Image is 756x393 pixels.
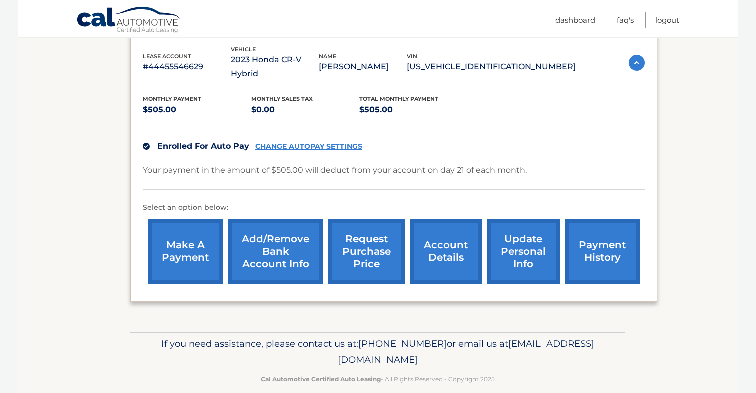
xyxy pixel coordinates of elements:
a: make a payment [148,219,223,284]
p: [PERSON_NAME] [319,60,407,74]
span: Monthly Payment [143,95,201,102]
a: Dashboard [555,12,595,28]
a: payment history [565,219,640,284]
p: - All Rights Reserved - Copyright 2025 [137,374,619,384]
span: lease account [143,53,191,60]
span: vehicle [231,46,256,53]
a: account details [410,219,482,284]
span: Monthly sales Tax [251,95,313,102]
span: [PHONE_NUMBER] [358,338,447,349]
p: 2023 Honda CR-V Hybrid [231,53,319,81]
p: Select an option below: [143,202,645,214]
a: Cal Automotive [76,6,181,35]
a: Logout [655,12,679,28]
p: If you need assistance, please contact us at: or email us at [137,336,619,368]
p: $505.00 [359,103,468,117]
p: [US_VEHICLE_IDENTIFICATION_NUMBER] [407,60,576,74]
img: accordion-active.svg [629,55,645,71]
a: CHANGE AUTOPAY SETTINGS [255,142,362,151]
a: Add/Remove bank account info [228,219,323,284]
span: name [319,53,336,60]
span: vin [407,53,417,60]
p: $0.00 [251,103,360,117]
img: check.svg [143,143,150,150]
span: Enrolled For Auto Pay [157,141,249,151]
p: $505.00 [143,103,251,117]
a: FAQ's [617,12,634,28]
p: #44455546629 [143,60,231,74]
a: request purchase price [328,219,405,284]
span: Total Monthly Payment [359,95,438,102]
p: Your payment in the amount of $505.00 will deduct from your account on day 21 of each month. [143,163,527,177]
a: update personal info [487,219,560,284]
strong: Cal Automotive Certified Auto Leasing [261,375,381,383]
